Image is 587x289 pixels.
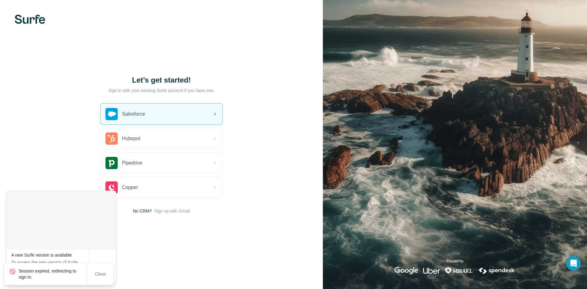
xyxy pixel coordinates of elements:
span: Close [95,271,106,277]
p: A new Surfe version is available [11,252,90,258]
span: Salesforce [122,110,145,118]
p: To access the new version of Surfe and ensure its functionality, please refresh your page. [11,259,90,278]
button: Refresh [91,259,115,270]
img: hubspot's logo [105,132,118,145]
button: Close [91,269,110,280]
h1: Let’s get started! [100,75,223,85]
img: Surfe's logo [15,15,45,24]
button: Sign up with Gmail [154,208,190,214]
img: google's logo [394,267,418,274]
span: No CRM? [133,208,152,214]
p: Trusted by [446,258,463,264]
span: Copper [122,184,138,191]
img: salesforce's logo [105,108,118,120]
img: pipedrive's logo [105,157,118,169]
img: mirakl's logo [445,267,473,274]
span: Pipedrive [122,159,142,167]
img: spendesk's logo [478,267,516,274]
span: Hubspot [122,135,140,142]
div: Open Intercom Messenger [566,256,581,271]
img: copper's logo [105,181,118,194]
p: Session expired, redirecting to sign in. [19,268,87,280]
img: uber's logo [423,267,440,274]
p: Sign in with your existing Surfe account if you have one. [108,87,214,94]
span: Refresh [95,262,110,267]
